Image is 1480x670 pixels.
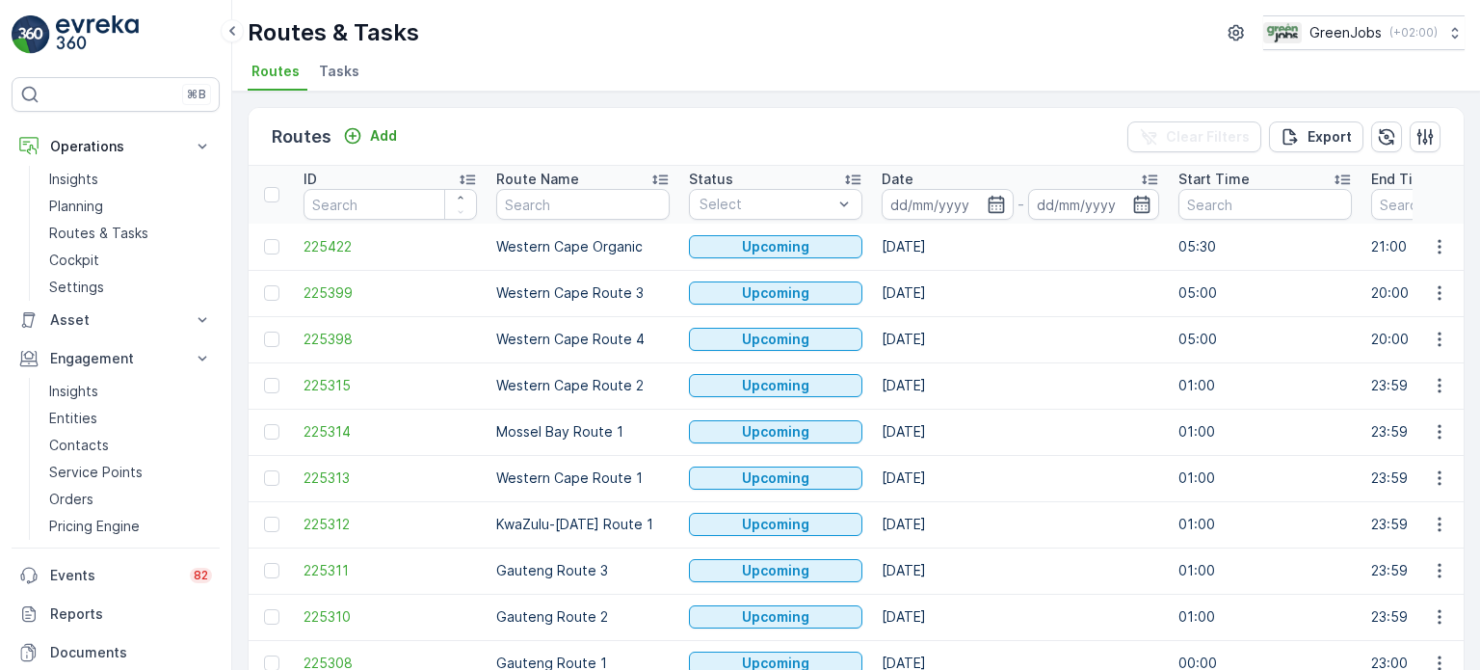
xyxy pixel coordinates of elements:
p: Events [50,566,178,585]
p: Operations [50,137,181,156]
a: Routes & Tasks [41,220,220,247]
p: Export [1308,127,1352,147]
button: Upcoming [689,374,862,397]
p: Western Cape Route 2 [496,376,670,395]
p: Service Points [49,463,143,482]
button: Operations [12,127,220,166]
div: Toggle Row Selected [264,563,279,578]
td: [DATE] [872,594,1169,640]
span: Tasks [319,62,359,81]
p: Upcoming [742,237,809,256]
p: Upcoming [742,515,809,534]
p: Gauteng Route 2 [496,607,670,627]
p: Western Cape Route 3 [496,283,670,303]
p: Cockpit [49,251,99,270]
p: 05:00 [1178,330,1352,349]
a: Reports [12,595,220,633]
input: Search [496,189,670,220]
p: Western Cape Route 4 [496,330,670,349]
p: Documents [50,643,212,662]
input: dd/mm/yyyy [882,189,1014,220]
p: Routes [272,123,331,150]
td: [DATE] [872,316,1169,362]
p: KwaZulu-[DATE] Route 1 [496,515,670,534]
a: Contacts [41,432,220,459]
p: Upcoming [742,469,809,488]
a: Cockpit [41,247,220,274]
p: Insights [49,170,98,189]
p: ⌘B [187,87,206,102]
p: Routes & Tasks [248,17,419,48]
span: Routes [251,62,300,81]
p: Status [689,170,733,189]
input: Search [304,189,477,220]
p: Date [882,170,913,189]
a: Orders [41,486,220,513]
td: [DATE] [872,409,1169,455]
p: Add [370,126,397,146]
a: 225399 [304,283,477,303]
p: Upcoming [742,607,809,627]
p: Settings [49,278,104,297]
a: 225422 [304,237,477,256]
p: Routes & Tasks [49,224,148,243]
a: 225398 [304,330,477,349]
a: Events82 [12,556,220,595]
div: Toggle Row Selected [264,609,279,625]
p: Asset [50,310,181,330]
img: logo_light-DOdMpM7g.png [56,15,139,54]
p: 05:00 [1178,283,1352,303]
button: Upcoming [689,328,862,351]
button: Upcoming [689,605,862,629]
td: [DATE] [872,362,1169,409]
span: 225314 [304,422,477,442]
button: GreenJobs(+02:00) [1263,15,1465,50]
p: ID [304,170,317,189]
div: Toggle Row Selected [264,332,279,347]
td: [DATE] [872,548,1169,594]
div: Toggle Row Selected [264,470,279,486]
p: Clear Filters [1166,127,1250,147]
a: 225310 [304,607,477,627]
button: Export [1269,121,1363,152]
p: Route Name [496,170,579,189]
p: 01:00 [1178,469,1352,488]
a: Entities [41,405,220,432]
p: 01:00 [1178,561,1352,580]
button: Upcoming [689,513,862,536]
p: - [1017,193,1024,216]
button: Asset [12,301,220,339]
img: logo [12,15,50,54]
div: Toggle Row Selected [264,378,279,393]
td: [DATE] [872,224,1169,270]
p: Pricing Engine [49,517,140,536]
button: Upcoming [689,467,862,490]
button: Clear Filters [1127,121,1261,152]
a: Planning [41,193,220,220]
a: 225311 [304,561,477,580]
td: [DATE] [872,270,1169,316]
div: Toggle Row Selected [264,424,279,440]
p: Gauteng Route 3 [496,561,670,580]
p: Upcoming [742,376,809,395]
input: dd/mm/yyyy [1028,189,1160,220]
p: Western Cape Route 1 [496,469,670,488]
button: Upcoming [689,235,862,258]
p: Upcoming [742,422,809,442]
input: Search [1178,189,1352,220]
p: End Time [1371,170,1434,189]
p: 05:30 [1178,237,1352,256]
p: Planning [49,197,103,216]
p: Select [700,195,832,214]
td: [DATE] [872,501,1169,548]
p: Mossel Bay Route 1 [496,422,670,442]
button: Add [335,124,405,147]
td: [DATE] [872,455,1169,501]
a: 225315 [304,376,477,395]
a: 225313 [304,469,477,488]
p: Reports [50,604,212,624]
